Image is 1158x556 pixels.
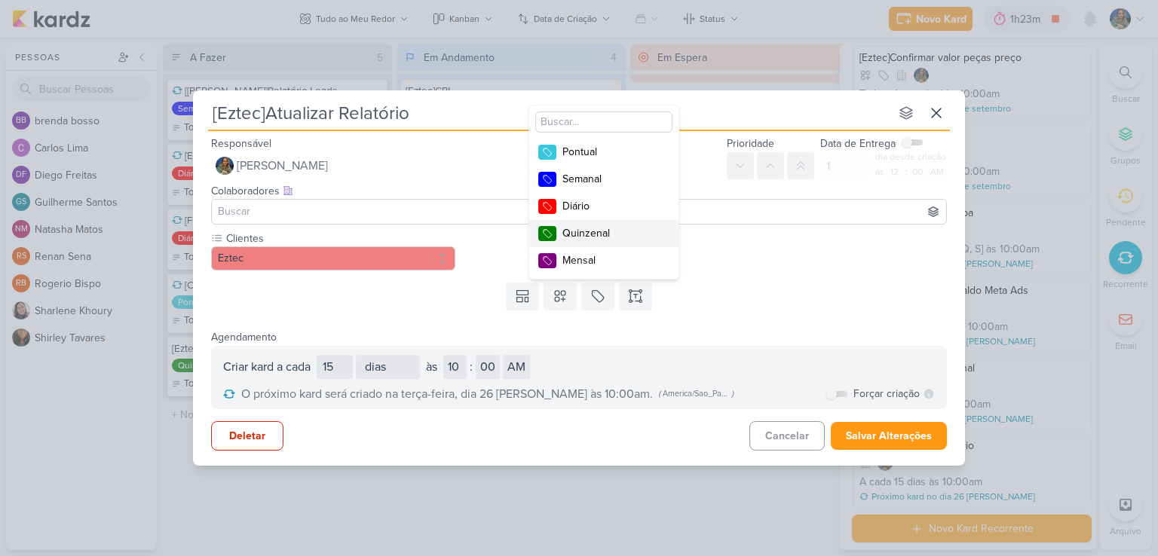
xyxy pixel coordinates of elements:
button: Mensal [529,247,679,274]
label: Data de Entrega [820,136,896,151]
div: : [905,165,908,179]
div: : [470,358,473,376]
label: Agendamento [211,331,277,344]
button: Quinzenal [529,220,679,247]
input: Buscar [215,203,943,221]
input: Kard Sem Título [208,99,890,127]
div: às [875,165,886,179]
div: Quinzenal [562,225,660,241]
button: Salvar Alterações [831,422,947,450]
img: Isabella Gutierres [216,157,234,175]
button: Eztec [211,246,455,270]
div: Mensal [562,252,660,268]
button: [PERSON_NAME] [211,152,721,179]
button: Diário [529,193,679,220]
span: O próximo kard será criado na terça-feira, dia 26 [PERSON_NAME] às 10:00am. [241,385,653,403]
label: Clientes [225,231,455,246]
button: Deletar [211,421,283,451]
button: Cancelar [749,421,825,451]
div: Diário [562,198,660,214]
div: ( [659,388,661,400]
label: Responsável [211,137,271,150]
span: [PERSON_NAME] [237,157,328,175]
button: Semanal [529,166,679,193]
div: Pontual [562,144,660,160]
div: Semanal [562,171,660,187]
button: Pontual [529,139,679,166]
div: Criar kard a cada [223,358,311,376]
div: ) [732,388,734,400]
div: às [426,358,437,376]
label: Prioridade [727,137,774,150]
label: Forçar criação [853,386,920,402]
div: dia desde criação [875,151,947,163]
div: Colaboradores [211,183,947,199]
